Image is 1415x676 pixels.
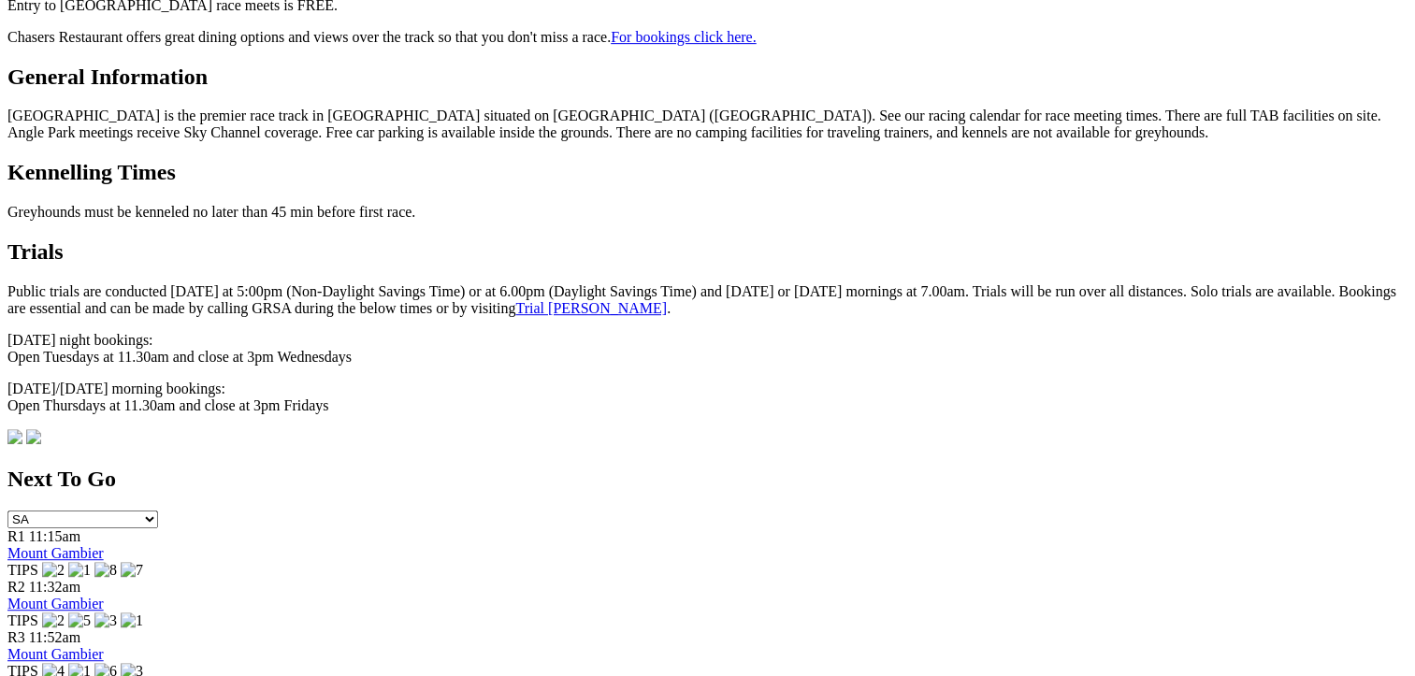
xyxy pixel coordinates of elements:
span: TIPS [7,612,38,628]
img: 1 [121,612,143,629]
p: Public trials are conducted [DATE] at 5:00pm (Non-Daylight Savings Time) or at 6.00pm (Daylight S... [7,283,1408,317]
h2: General Information [7,65,1408,90]
img: 1 [68,562,91,579]
h2: Kennelling Times [7,160,1408,185]
a: Mount Gambier [7,646,104,662]
p: [GEOGRAPHIC_DATA] is the premier race track in [GEOGRAPHIC_DATA] situated on [GEOGRAPHIC_DATA] ([... [7,108,1408,141]
h2: Next To Go [7,467,1408,492]
a: Mount Gambier [7,545,104,561]
span: R3 [7,629,25,645]
h2: Trials [7,239,1408,265]
img: 2 [42,562,65,579]
span: TIPS [7,562,38,578]
img: 2 [42,612,65,629]
img: 8 [94,562,117,579]
img: 7 [121,562,143,579]
span: 11:52am [29,629,80,645]
p: [DATE]/[DATE] morning bookings: Open Thursdays at 11.30am and close at 3pm Fridays [7,381,1408,414]
span: R2 [7,579,25,595]
img: 9077a147-1ae2-4fea-a42f-6015d0e44db1.jpg [7,429,22,444]
img: 5 [68,612,91,629]
span: R1 [7,528,25,544]
img: 3 [94,612,117,629]
a: For bookings click here. [611,29,757,45]
p: Greyhounds must be kenneled no later than 45 min before first race. [7,204,1408,221]
a: Trial [PERSON_NAME] [515,300,667,316]
span: 11:15am [29,528,80,544]
a: Mount Gambier [7,596,104,611]
p: [DATE] night bookings: Open Tuesdays at 11.30am and close at 3pm Wednesdays [7,332,1408,366]
span: 11:32am [29,579,80,595]
p: Chasers Restaurant offers great dining options and views over the track so that you don't miss a ... [7,29,1408,46]
img: d803d3e8-2b02-4294-9d07-49a3b8c8602a.png [26,429,41,444]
